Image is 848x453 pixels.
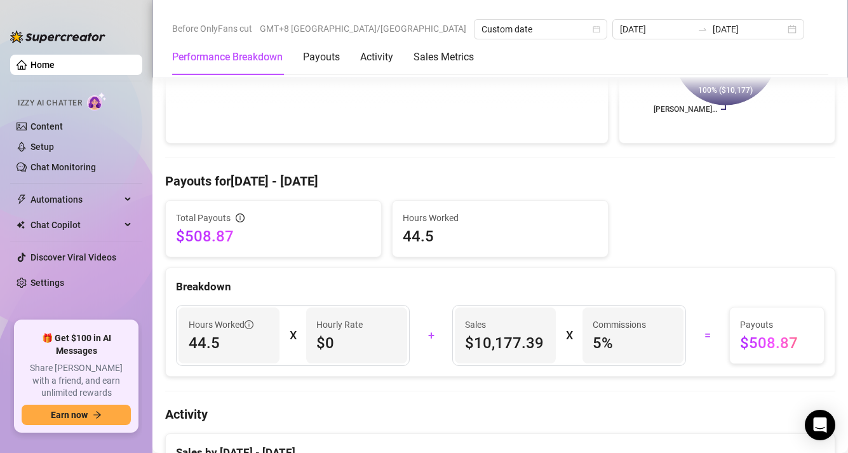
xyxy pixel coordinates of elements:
[593,25,600,33] span: calendar
[697,24,708,34] span: to
[30,278,64,288] a: Settings
[360,50,393,65] div: Activity
[93,410,102,419] span: arrow-right
[805,410,835,440] div: Open Intercom Messenger
[18,97,82,109] span: Izzy AI Chatter
[172,50,283,65] div: Performance Breakdown
[30,162,96,172] a: Chat Monitoring
[414,50,474,65] div: Sales Metrics
[303,50,340,65] div: Payouts
[713,22,785,36] input: End date
[165,172,835,190] h4: Payouts for [DATE] - [DATE]
[165,405,835,423] h4: Activity
[566,325,572,346] div: X
[593,333,673,353] span: 5 %
[620,22,692,36] input: Start date
[87,92,107,111] img: AI Chatter
[176,278,824,295] div: Breakdown
[245,320,253,329] span: info-circle
[17,194,27,205] span: thunderbolt
[30,189,121,210] span: Automations
[593,318,646,332] article: Commissions
[236,213,245,222] span: info-circle
[694,325,722,346] div: =
[189,318,253,332] span: Hours Worked
[260,19,466,38] span: GMT+8 [GEOGRAPHIC_DATA]/[GEOGRAPHIC_DATA]
[30,60,55,70] a: Home
[30,215,121,235] span: Chat Copilot
[403,211,598,225] span: Hours Worked
[740,333,814,353] span: $508.87
[22,405,131,425] button: Earn nowarrow-right
[316,318,363,332] article: Hourly Rate
[10,30,105,43] img: logo-BBDzfeDw.svg
[189,333,269,353] span: 44.5
[30,252,116,262] a: Discover Viral Videos
[403,226,598,247] span: 44.5
[30,121,63,132] a: Content
[481,20,600,39] span: Custom date
[176,226,371,247] span: $508.87
[290,325,296,346] div: X
[417,325,445,346] div: +
[654,105,717,114] text: [PERSON_NAME]…
[316,333,397,353] span: $0
[51,410,88,420] span: Earn now
[22,332,131,357] span: 🎁 Get $100 in AI Messages
[465,318,546,332] span: Sales
[172,19,252,38] span: Before OnlyFans cut
[22,362,131,400] span: Share [PERSON_NAME] with a friend, and earn unlimited rewards
[465,333,546,353] span: $10,177.39
[176,211,231,225] span: Total Payouts
[17,220,25,229] img: Chat Copilot
[740,318,814,332] span: Payouts
[30,142,54,152] a: Setup
[697,24,708,34] span: swap-right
